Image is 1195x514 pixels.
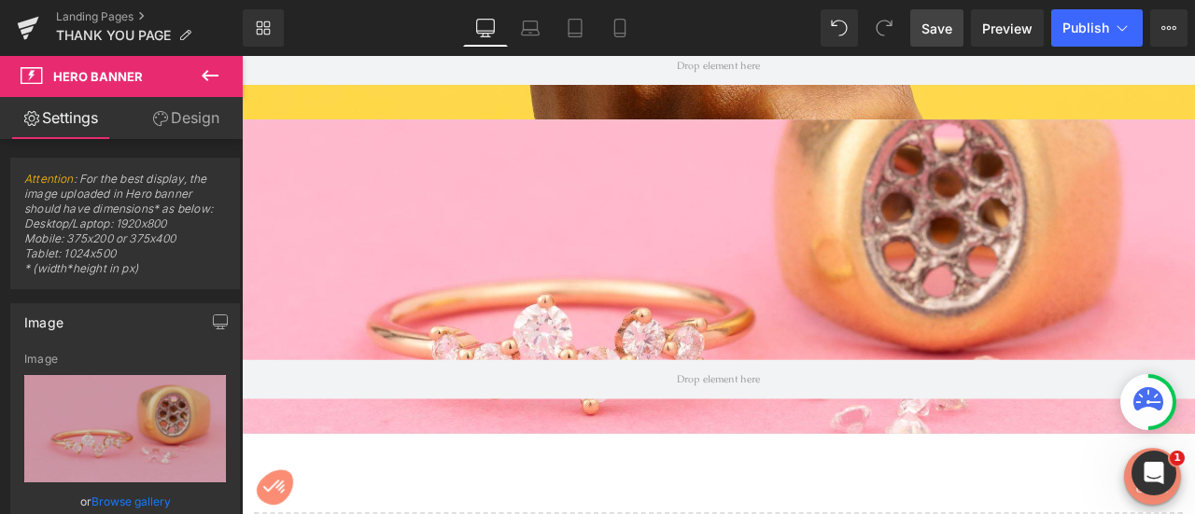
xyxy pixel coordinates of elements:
[56,28,171,43] span: THANK YOU PAGE
[24,304,63,330] div: Image
[1132,451,1176,495] iframe: Intercom live chat
[24,492,226,511] div: or
[597,9,642,47] a: Mobile
[24,353,226,366] div: Image
[1170,451,1185,465] span: 1
[971,9,1044,47] a: Preview
[24,172,74,186] a: Attention
[463,9,508,47] a: Desktop
[1051,9,1143,47] button: Publish
[243,9,284,47] a: New Library
[53,69,143,84] span: Hero Banner
[921,19,952,38] span: Save
[508,9,553,47] a: Laptop
[982,19,1033,38] span: Preview
[125,97,246,139] a: Design
[56,9,243,24] a: Landing Pages
[1150,9,1188,47] button: More
[865,9,903,47] button: Redo
[553,9,597,47] a: Tablet
[821,9,858,47] button: Undo
[24,172,226,288] span: : For the best display, the image uploaded in Hero banner should have dimensions* as below: Deskt...
[1062,21,1109,35] span: Publish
